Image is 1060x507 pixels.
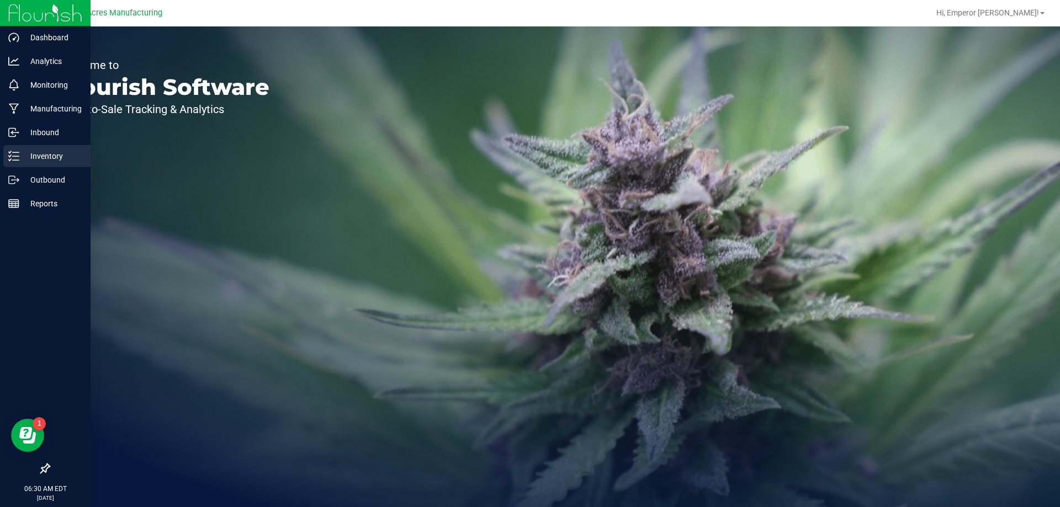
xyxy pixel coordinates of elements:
[8,79,19,90] inline-svg: Monitoring
[19,102,86,115] p: Manufacturing
[11,419,44,452] iframe: Resource center
[5,494,86,502] p: [DATE]
[19,78,86,92] p: Monitoring
[8,32,19,43] inline-svg: Dashboard
[19,150,86,163] p: Inventory
[19,31,86,44] p: Dashboard
[60,60,269,71] p: Welcome to
[8,56,19,67] inline-svg: Analytics
[63,8,162,18] span: Green Acres Manufacturing
[5,484,86,494] p: 06:30 AM EDT
[19,55,86,68] p: Analytics
[19,197,86,210] p: Reports
[19,173,86,186] p: Outbound
[936,8,1039,17] span: Hi, Emperor [PERSON_NAME]!
[8,151,19,162] inline-svg: Inventory
[8,198,19,209] inline-svg: Reports
[8,127,19,138] inline-svg: Inbound
[60,104,269,115] p: Seed-to-Sale Tracking & Analytics
[33,417,46,430] iframe: Resource center unread badge
[8,174,19,185] inline-svg: Outbound
[19,126,86,139] p: Inbound
[8,103,19,114] inline-svg: Manufacturing
[60,76,269,98] p: Flourish Software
